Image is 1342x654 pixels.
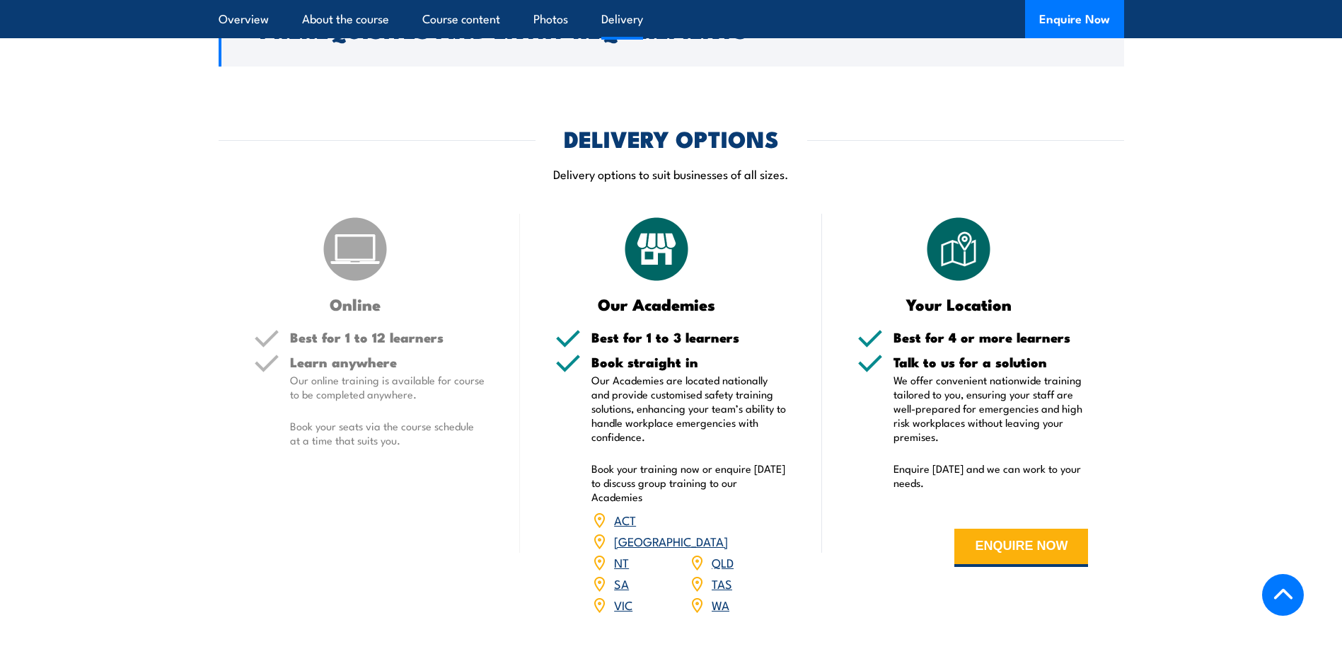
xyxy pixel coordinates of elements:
p: Enquire [DATE] and we can work to your needs. [893,461,1089,490]
p: We offer convenient nationwide training tailored to you, ensuring your staff are well-prepared fo... [893,373,1089,444]
h3: Our Academies [555,296,758,312]
h5: Best for 1 to 3 learners [591,331,787,344]
p: Book your training now or enquire [DATE] to discuss group training to our Academies [591,461,787,504]
h5: Learn anywhere [290,355,485,369]
h3: Online [254,296,457,312]
a: WA [712,596,729,613]
button: ENQUIRE NOW [954,529,1088,567]
h5: Book straight in [591,355,787,369]
h5: Best for 1 to 12 learners [290,331,485,344]
a: SA [614,575,629,592]
h3: Your Location [857,296,1060,312]
p: Book your seats via the course schedule at a time that suits you. [290,419,485,447]
a: VIC [614,596,632,613]
h5: Best for 4 or more learners [893,331,1089,344]
a: [GEOGRAPHIC_DATA] [614,532,728,549]
a: NT [614,553,629,570]
p: Our Academies are located nationally and provide customised safety training solutions, enhancing ... [591,373,787,444]
a: TAS [712,575,732,592]
h5: Talk to us for a solution [893,355,1089,369]
a: ACT [614,511,636,528]
p: Delivery options to suit businesses of all sizes. [219,166,1124,182]
p: Our online training is available for course to be completed anywhere. [290,373,485,401]
h2: DELIVERY OPTIONS [564,128,779,148]
h2: Prerequisites and Entry Requirements [260,19,1061,39]
a: QLD [712,553,734,570]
